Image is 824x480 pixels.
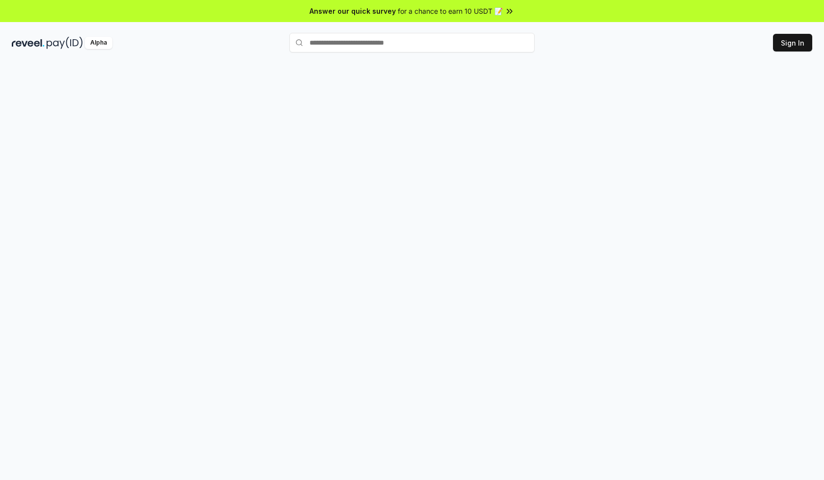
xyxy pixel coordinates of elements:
[47,37,83,49] img: pay_id
[309,6,396,16] span: Answer our quick survey
[398,6,503,16] span: for a chance to earn 10 USDT 📝
[85,37,112,49] div: Alpha
[773,34,812,51] button: Sign In
[12,37,45,49] img: reveel_dark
